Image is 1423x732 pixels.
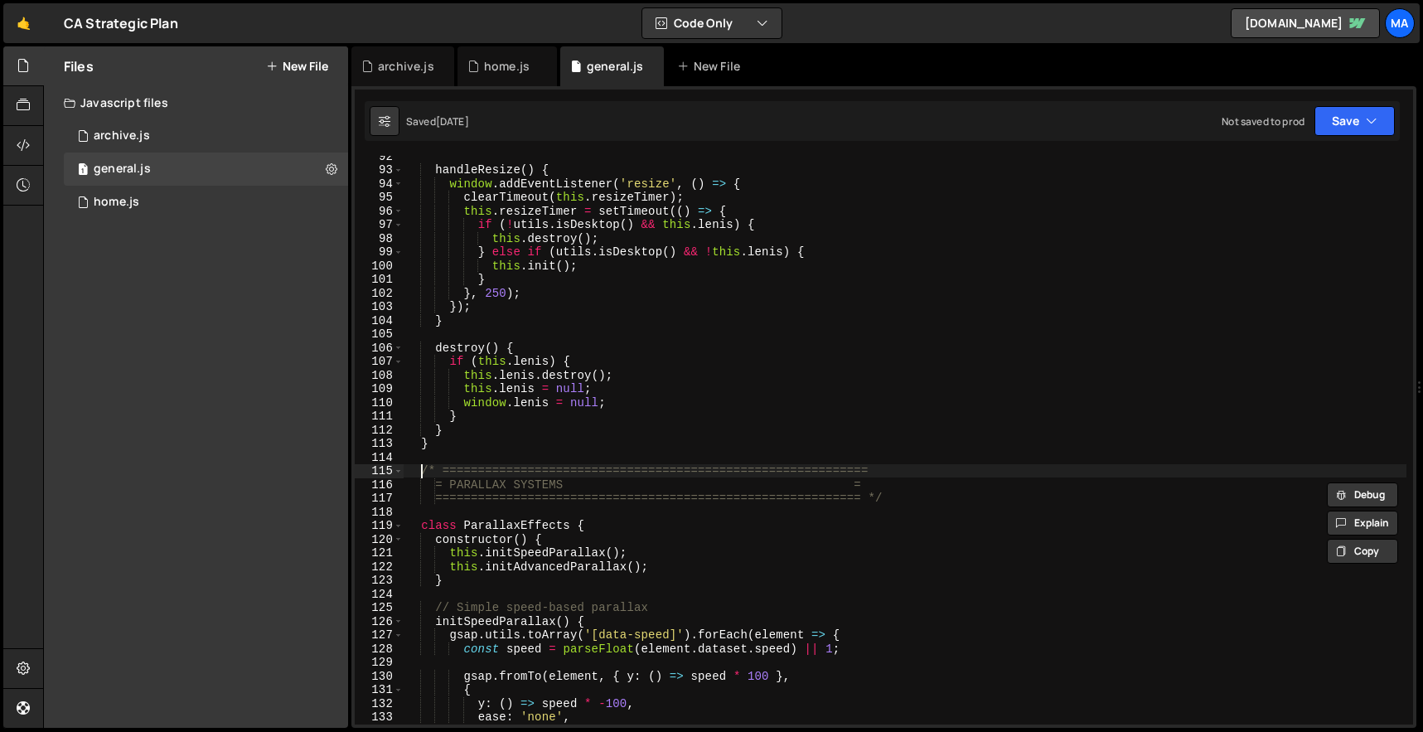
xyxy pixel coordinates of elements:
[355,232,404,246] div: 98
[94,162,151,177] div: general.js
[378,58,434,75] div: archive.js
[355,259,404,274] div: 100
[355,218,404,232] div: 97
[355,710,404,725] div: 133
[355,245,404,259] div: 99
[94,128,150,143] div: archive.js
[1314,106,1395,136] button: Save
[355,410,404,424] div: 111
[1327,511,1398,536] button: Explain
[1327,539,1398,564] button: Copy
[677,58,747,75] div: New File
[355,314,404,328] div: 104
[266,60,328,73] button: New File
[64,57,94,75] h2: Files
[355,163,404,177] div: 93
[64,186,348,219] div: 17131/47267.js
[355,273,404,287] div: 101
[64,119,348,153] div: 17131/47521.js
[355,683,404,697] div: 131
[3,3,44,43] a: 🤙
[355,191,404,205] div: 95
[355,615,404,629] div: 126
[64,153,348,186] div: 17131/47264.js
[355,697,404,711] div: 132
[355,437,404,451] div: 113
[355,451,404,465] div: 114
[355,642,404,657] div: 128
[355,177,404,191] div: 94
[78,164,88,177] span: 1
[44,86,348,119] div: Javascript files
[355,670,404,684] div: 130
[355,546,404,560] div: 121
[355,656,404,670] div: 129
[355,287,404,301] div: 102
[355,492,404,506] div: 117
[355,601,404,615] div: 125
[406,114,469,128] div: Saved
[355,588,404,602] div: 124
[642,8,782,38] button: Code Only
[355,533,404,547] div: 120
[94,195,139,210] div: home.js
[355,506,404,520] div: 118
[355,355,404,369] div: 107
[355,574,404,588] div: 123
[587,58,644,75] div: general.js
[436,114,469,128] div: [DATE]
[355,424,404,438] div: 112
[355,396,404,410] div: 110
[355,327,404,342] div: 105
[64,13,178,33] div: CA Strategic Plan
[1231,8,1380,38] a: [DOMAIN_NAME]
[355,560,404,574] div: 122
[355,519,404,533] div: 119
[355,628,404,642] div: 127
[355,464,404,478] div: 115
[355,478,404,492] div: 116
[1327,482,1398,507] button: Debug
[484,58,530,75] div: home.js
[355,382,404,396] div: 109
[355,150,404,164] div: 92
[1222,114,1304,128] div: Not saved to prod
[1385,8,1415,38] a: Ma
[355,342,404,356] div: 106
[355,369,404,383] div: 108
[355,205,404,219] div: 96
[355,300,404,314] div: 103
